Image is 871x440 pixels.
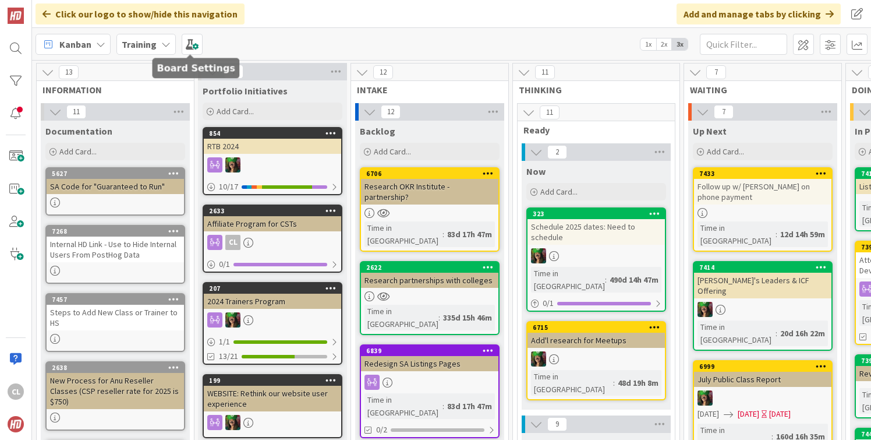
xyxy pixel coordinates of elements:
[690,84,827,96] span: WAITING
[527,333,665,348] div: Add'l research for Meetups
[531,267,605,293] div: Time in [GEOGRAPHIC_DATA]
[366,170,498,178] div: 6706
[714,105,734,119] span: 7
[225,312,240,328] img: SL
[527,248,665,263] div: SL
[45,361,185,431] a: 2638New Process for Anu Reseller Classes (CSP reseller rate for 2025 is $750)
[706,65,726,79] span: 7
[59,65,79,79] span: 13
[527,296,665,311] div: 0/1
[361,168,498,179] div: 6706
[203,282,342,365] a: 2072024 Trainers ProgramSL1/113/21
[442,228,444,241] span: :
[531,351,546,367] img: SL
[605,273,607,286] span: :
[738,408,759,420] span: [DATE]
[8,8,24,24] img: Visit kanbanzone.com
[697,221,776,247] div: Time in [GEOGRAPHIC_DATA]
[531,248,546,263] img: SL
[47,179,184,194] div: SA Code for "Guaranteed to Run"
[694,168,831,205] div: 7433Follow up w/ [PERSON_NAME] on phone payment
[526,166,546,177] span: Now
[361,356,498,371] div: Redesign SA Listings Pages
[547,417,567,431] span: 9
[59,37,91,51] span: Kanban
[47,294,184,330] div: 7457Steps to Add New Class or Trainer to HS
[777,327,828,340] div: 20d 16h 22m
[47,168,184,179] div: 5627
[444,228,495,241] div: 83d 17h 47m
[607,273,661,286] div: 490d 14h 47m
[209,207,341,215] div: 2633
[527,219,665,245] div: Schedule 2025 dates: Need to schedule
[47,362,184,373] div: 2638
[204,294,341,309] div: 2024 Trainers Program
[444,400,495,413] div: 83d 17h 47m
[540,186,578,197] span: Add Card...
[527,209,665,245] div: 323Schedule 2025 dates: Need to schedule
[219,336,230,348] span: 1 / 1
[157,63,235,74] h5: Board Settings
[204,283,341,294] div: 207
[694,302,831,317] div: SL
[47,237,184,262] div: Internal HD Link - Use to Hide Internal Users From PostHog Data
[699,362,831,371] div: 6999
[203,374,342,438] a: 199WEBSITE: Rethink our website user experienceSL
[217,106,254,117] span: Add Card...
[527,322,665,348] div: 6715Add'l research for Meetups
[360,125,395,137] span: Backlog
[209,284,341,293] div: 207
[204,375,341,386] div: 199
[697,321,776,346] div: Time in [GEOGRAPHIC_DATA]
[203,85,288,97] span: Portfolio Initiatives
[442,400,444,413] span: :
[357,84,494,96] span: INTAKE
[66,105,86,119] span: 11
[694,390,831,406] div: SL
[204,386,341,411] div: WEBSITE: Rethink our website user experience
[204,206,341,231] div: 2633Affiliate Program for CSTs
[697,302,713,317] img: SL
[693,261,833,351] a: 7414[PERSON_NAME]'s Leaders & ICF OfferingSLTime in [GEOGRAPHIC_DATA]:20d 16h 22m
[59,146,97,157] span: Add Card...
[366,263,498,272] div: 2622
[694,361,831,372] div: 6999
[225,235,240,250] div: CL
[776,327,777,340] span: :
[219,258,230,270] span: 0 / 1
[360,261,500,335] a: 2622Research partnerships with collegesTime in [GEOGRAPHIC_DATA]:335d 15h 46m
[360,344,500,438] a: 6839Redesign SA Listings PagesTime in [GEOGRAPHIC_DATA]:83d 17h 47m0/2
[361,346,498,371] div: 6839Redesign SA Listings Pages
[361,273,498,288] div: Research partnerships with colleges
[640,38,656,50] span: 1x
[204,128,341,154] div: 854RTB 2024
[45,293,185,352] a: 7457Steps to Add New Class or Trainer to HS
[700,34,787,55] input: Quick Filter...
[52,364,184,372] div: 2638
[204,257,341,272] div: 0/1
[697,390,713,406] img: SL
[366,347,498,355] div: 6839
[613,376,615,389] span: :
[204,283,341,309] div: 2072024 Trainers Program
[697,408,719,420] span: [DATE]
[523,124,660,136] span: Ready
[440,311,495,324] div: 335d 15h 46m
[535,65,555,79] span: 11
[204,415,341,430] div: SL
[225,157,240,173] img: SL
[694,262,831,273] div: 7414
[527,209,665,219] div: 323
[547,145,567,159] span: 2
[47,226,184,237] div: 7268
[52,170,184,178] div: 5627
[204,335,341,349] div: 1/1
[204,235,341,250] div: CL
[47,294,184,305] div: 7457
[52,227,184,235] div: 7268
[533,210,665,218] div: 323
[204,179,341,194] div: 10/17
[540,105,560,119] span: 11
[8,416,24,432] img: avatar
[204,157,341,173] div: SL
